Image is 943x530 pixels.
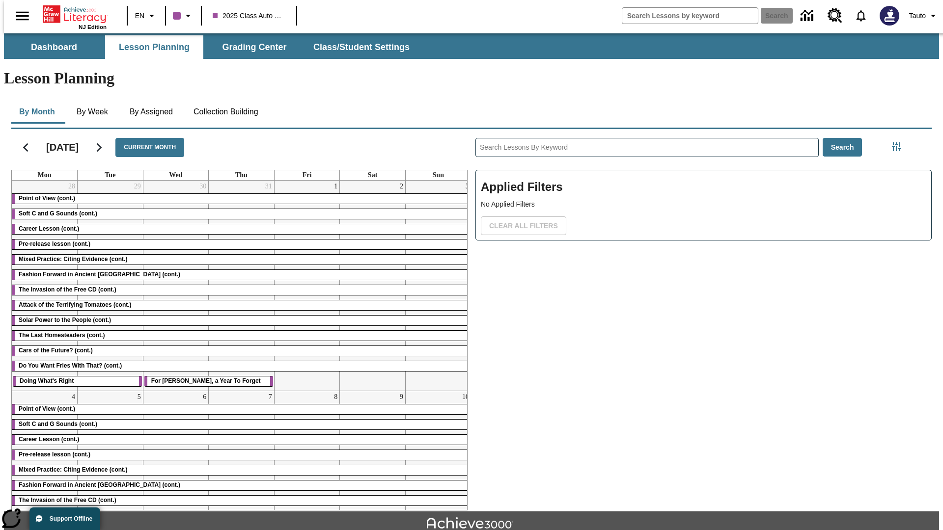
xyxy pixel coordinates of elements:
a: Tuesday [103,170,117,180]
span: Doing What's Right [20,377,74,384]
button: Search [823,138,862,157]
p: No Applied Filters [481,199,926,210]
div: Mixed Practice: Citing Evidence (cont.) [12,255,471,265]
div: Soft C and G Sounds (cont.) [12,420,471,429]
input: search field [622,8,758,24]
button: By Week [68,100,117,124]
td: July 30, 2025 [143,181,209,391]
span: Pre-release lesson (cont.) [19,451,90,458]
div: Fashion Forward in Ancient Rome (cont.) [12,270,471,280]
span: Tauto [909,11,926,21]
a: Saturday [366,170,379,180]
a: Thursday [233,170,250,180]
a: July 29, 2025 [132,181,143,192]
a: Resource Center, Will open in new tab [822,2,848,29]
a: August 7, 2025 [267,391,274,403]
a: Data Center [795,2,822,29]
a: August 3, 2025 [464,181,471,192]
div: Home [43,3,107,30]
span: Do You Want Fries With That? (cont.) [19,362,122,369]
div: The Invasion of the Free CD (cont.) [12,496,471,505]
span: Mixed Practice: Citing Evidence (cont.) [19,466,127,473]
td: July 29, 2025 [78,181,143,391]
div: Point of View (cont.) [12,404,471,414]
div: Mixed Practice: Citing Evidence (cont.) [12,465,471,475]
span: Pre-release lesson (cont.) [19,240,90,247]
td: July 28, 2025 [12,181,78,391]
div: Do You Want Fries With That? (cont.) [12,361,471,371]
td: August 1, 2025 [274,181,340,391]
div: Applied Filters [475,170,932,240]
button: Class/Student Settings [305,35,417,59]
span: For Armstrong, a Year To Forget [151,377,261,384]
div: Search [468,125,932,510]
span: Attack of the Terrifying Tomatoes (cont.) [19,301,132,308]
a: August 2, 2025 [398,181,405,192]
span: EN [135,11,144,21]
div: Attack of the Terrifying Tomatoes (cont.) [12,300,471,310]
div: The Invasion of the Free CD (cont.) [12,285,471,295]
a: August 5, 2025 [136,391,143,403]
button: Collection Building [186,100,266,124]
button: Select a new avatar [874,3,905,28]
div: Point of View (cont.) [12,194,471,204]
span: Solar Power to the People (cont.) [19,317,111,323]
span: NJ Edition [79,24,107,30]
span: Mixed Practice: Citing Evidence (cont.) [19,256,127,263]
div: Pre-release lesson (cont.) [12,450,471,460]
a: August 9, 2025 [398,391,405,403]
div: Calendar [3,125,468,510]
div: The Last Homesteaders (cont.) [12,331,471,341]
td: August 3, 2025 [405,181,471,391]
span: Career Lesson (cont.) [19,436,79,443]
input: Search Lessons By Keyword [476,138,818,157]
div: Pre-release lesson (cont.) [12,239,471,249]
span: The Invasion of the Free CD (cont.) [19,497,116,503]
div: Career Lesson (cont.) [12,435,471,445]
h2: [DATE] [46,141,79,153]
button: Lesson Planning [105,35,203,59]
div: Career Lesson (cont.) [12,224,471,234]
a: August 10, 2025 [460,391,471,403]
button: Filters Side menu [887,137,906,157]
button: Previous [13,135,38,160]
a: Sunday [431,170,446,180]
span: Point of View (cont.) [19,195,75,202]
a: August 8, 2025 [332,391,339,403]
img: Avatar [880,6,899,26]
button: Support Offline [29,507,100,530]
button: Grading Center [205,35,304,59]
span: Fashion Forward in Ancient Rome (cont.) [19,271,180,278]
td: July 31, 2025 [209,181,275,391]
a: July 31, 2025 [263,181,274,192]
button: By Month [11,100,63,124]
div: SubNavbar [4,33,939,59]
a: Wednesday [167,170,184,180]
span: The Invasion of the Free CD (cont.) [19,286,116,293]
span: 2025 Class Auto Grade 13 [213,11,285,21]
div: Fashion Forward in Ancient Rome (cont.) [12,480,471,490]
span: Point of View (cont.) [19,405,75,412]
div: Doing What's Right [13,376,142,386]
a: August 1, 2025 [332,181,339,192]
a: August 4, 2025 [70,391,77,403]
span: Soft C and G Sounds (cont.) [19,421,97,427]
div: For Armstrong, a Year To Forget [144,376,273,386]
td: August 2, 2025 [340,181,406,391]
div: Solar Power to the People (cont.) [12,316,471,325]
div: Soft C and G Sounds (cont.) [12,209,471,219]
div: SubNavbar [4,35,418,59]
a: Notifications [848,3,874,28]
a: Monday [36,170,54,180]
span: Support Offline [50,515,92,522]
button: Dashboard [5,35,103,59]
span: The Last Homesteaders (cont.) [19,332,105,339]
button: Next [86,135,111,160]
button: Open side menu [8,1,37,30]
h2: Applied Filters [481,175,926,199]
h1: Lesson Planning [4,69,939,87]
div: Cars of the Future? (cont.) [12,346,471,356]
span: Fashion Forward in Ancient Rome (cont.) [19,481,180,488]
button: Current Month [115,138,184,157]
span: Career Lesson (cont.) [19,225,79,232]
